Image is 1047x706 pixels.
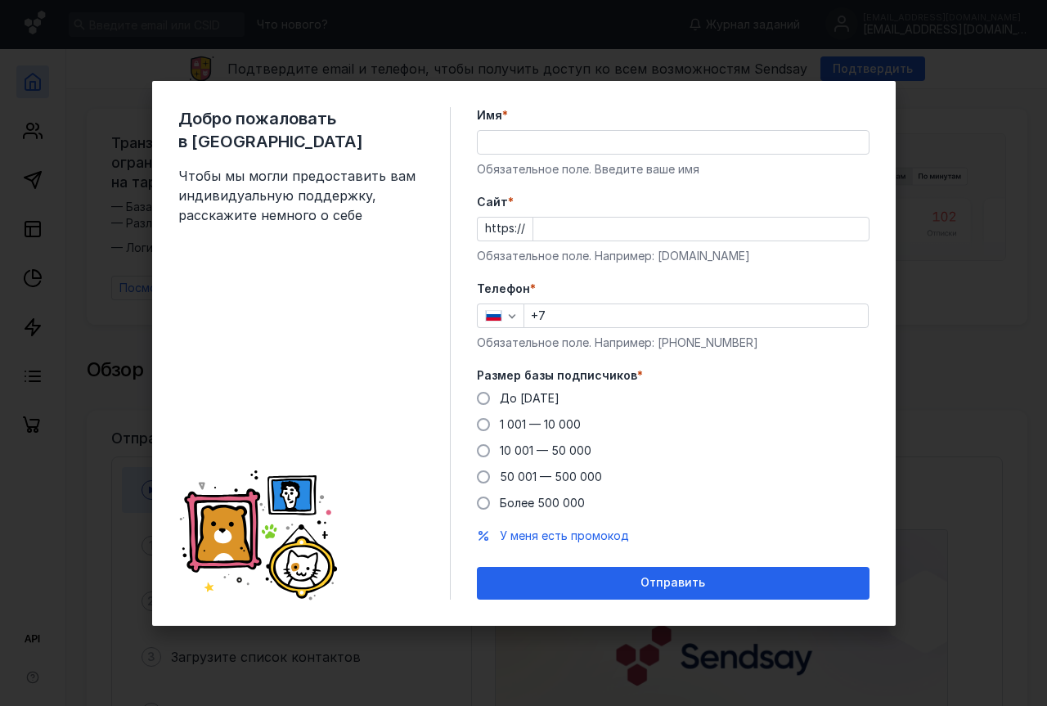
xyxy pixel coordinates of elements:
span: Cайт [477,194,508,210]
span: Более 500 000 [500,496,585,510]
span: 10 001 — 50 000 [500,443,591,457]
button: У меня есть промокод [500,528,629,544]
span: Добро пожаловать в [GEOGRAPHIC_DATA] [178,107,424,153]
div: Обязательное поле. Например: [PHONE_NUMBER] [477,335,870,351]
span: До [DATE] [500,391,559,405]
span: Имя [477,107,502,124]
span: Размер базы подписчиков [477,367,637,384]
span: Телефон [477,281,530,297]
div: Обязательное поле. Например: [DOMAIN_NAME] [477,248,870,264]
span: Отправить [640,576,705,590]
span: 1 001 — 10 000 [500,417,581,431]
span: У меня есть промокод [500,528,629,542]
span: Чтобы мы могли предоставить вам индивидуальную поддержку, расскажите немного о себе [178,166,424,225]
button: Отправить [477,567,870,600]
span: 50 001 — 500 000 [500,470,602,483]
div: Обязательное поле. Введите ваше имя [477,161,870,178]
